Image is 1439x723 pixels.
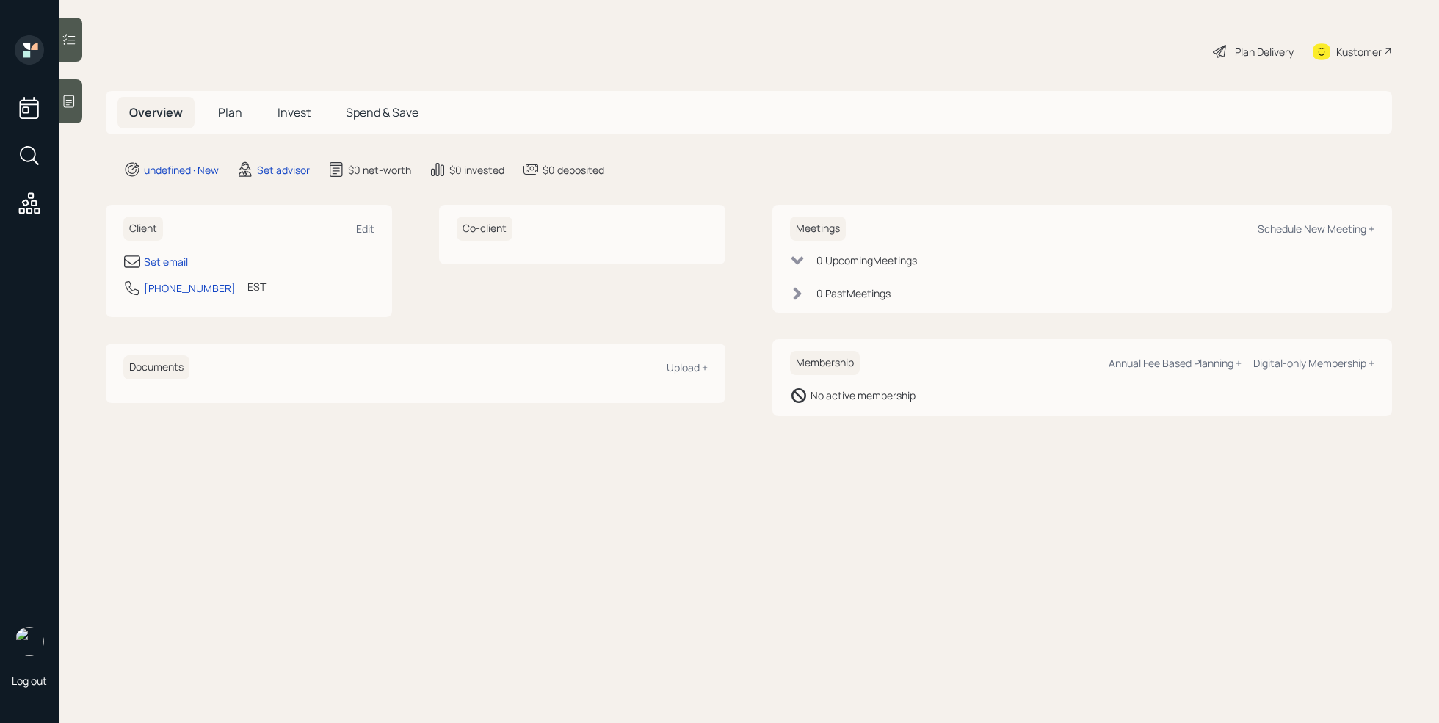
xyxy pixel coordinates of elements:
[144,254,188,269] div: Set email
[257,162,310,178] div: Set advisor
[346,104,418,120] span: Spend & Save
[15,627,44,656] img: retirable_logo.png
[123,217,163,241] h6: Client
[348,162,411,178] div: $0 net-worth
[278,104,311,120] span: Invest
[816,252,917,268] div: 0 Upcoming Meeting s
[144,280,236,296] div: [PHONE_NUMBER]
[12,674,47,688] div: Log out
[123,355,189,379] h6: Documents
[144,162,219,178] div: undefined · New
[218,104,242,120] span: Plan
[543,162,604,178] div: $0 deposited
[247,279,266,294] div: EST
[449,162,504,178] div: $0 invested
[1258,222,1374,236] div: Schedule New Meeting +
[1253,356,1374,370] div: Digital-only Membership +
[129,104,183,120] span: Overview
[790,217,846,241] h6: Meetings
[811,388,916,403] div: No active membership
[667,360,708,374] div: Upload +
[1336,44,1382,59] div: Kustomer
[1109,356,1242,370] div: Annual Fee Based Planning +
[790,351,860,375] h6: Membership
[1235,44,1294,59] div: Plan Delivery
[816,286,891,301] div: 0 Past Meeting s
[457,217,512,241] h6: Co-client
[356,222,374,236] div: Edit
